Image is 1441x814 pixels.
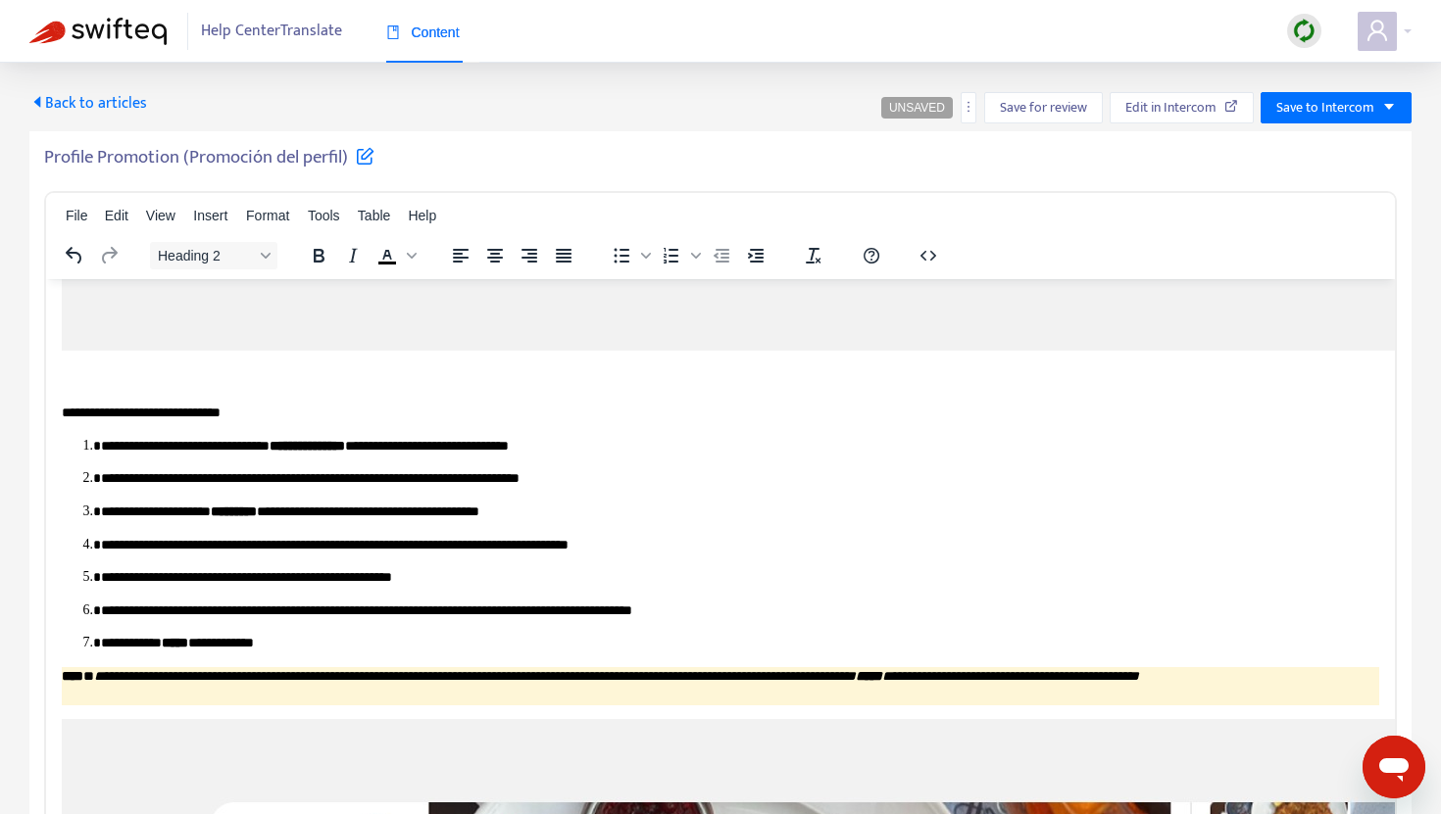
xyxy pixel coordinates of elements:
[66,208,88,223] span: File
[1366,19,1389,42] span: user
[547,242,580,269] button: Justify
[105,208,128,223] span: Edit
[1110,92,1254,123] button: Edit in Intercom
[336,242,370,269] button: Italic
[655,242,704,269] div: Numbered list
[961,92,976,123] button: more
[408,208,436,223] span: Help
[58,242,91,269] button: Undo
[855,242,888,269] button: Help
[44,146,374,169] h5: Profile Promotion (Promoción del perfil)
[1276,97,1374,119] span: Save to Intercom
[478,242,512,269] button: Align center
[308,208,340,223] span: Tools
[1292,19,1317,43] img: sync.dc5367851b00ba804db3.png
[386,24,460,40] span: Content
[1125,97,1217,119] span: Edit in Intercom
[889,101,945,115] span: UNSAVED
[158,248,254,263] span: Heading 2
[444,242,477,269] button: Align left
[513,242,546,269] button: Align right
[358,208,390,223] span: Table
[193,208,227,223] span: Insert
[1363,736,1425,798] iframe: Button to launch messaging window
[984,92,1103,123] button: Save for review
[201,13,342,50] span: Help Center Translate
[29,94,45,110] span: caret-left
[146,208,175,223] span: View
[371,242,420,269] div: Text color Black
[1382,100,1396,114] span: caret-down
[246,208,289,223] span: Format
[605,242,654,269] div: Bullet list
[1000,97,1087,119] span: Save for review
[962,100,975,114] span: more
[797,242,830,269] button: Clear formatting
[92,242,125,269] button: Redo
[150,242,277,269] button: Block Heading 2
[739,242,772,269] button: Increase indent
[1261,92,1412,123] button: Save to Intercomcaret-down
[29,90,147,117] span: Back to articles
[705,242,738,269] button: Decrease indent
[29,18,167,45] img: Swifteq
[386,25,400,39] span: book
[302,242,335,269] button: Bold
